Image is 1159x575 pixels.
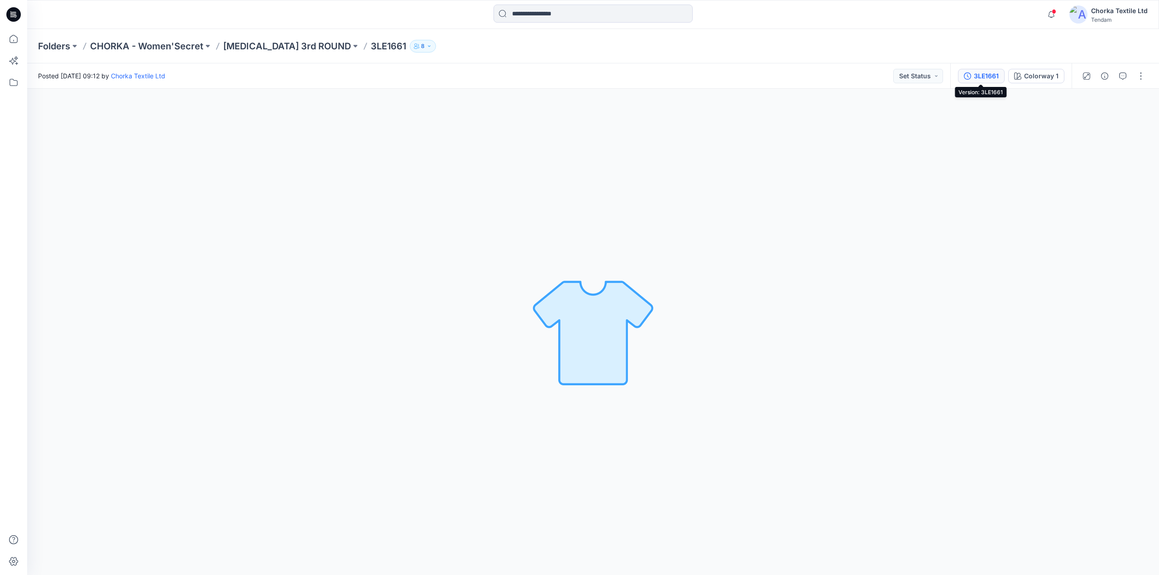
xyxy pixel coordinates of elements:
[223,40,351,53] a: [MEDICAL_DATA] 3rd ROUND
[1091,5,1148,16] div: Chorka Textile Ltd
[1024,71,1058,81] div: Colorway 1
[38,40,70,53] a: Folders
[421,41,425,51] p: 8
[90,40,203,53] a: CHORKA - Women'Secret
[958,69,1005,83] button: 3LE1661
[1069,5,1087,24] img: avatar
[974,71,999,81] div: 3LE1661
[530,268,656,395] img: No Outline
[38,71,165,81] span: Posted [DATE] 09:12 by
[1091,16,1148,23] div: Tendam
[371,40,406,53] p: 3LE1661
[410,40,436,53] button: 8
[111,72,165,80] a: Chorka Textile Ltd
[1097,69,1112,83] button: Details
[1008,69,1064,83] button: Colorway 1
